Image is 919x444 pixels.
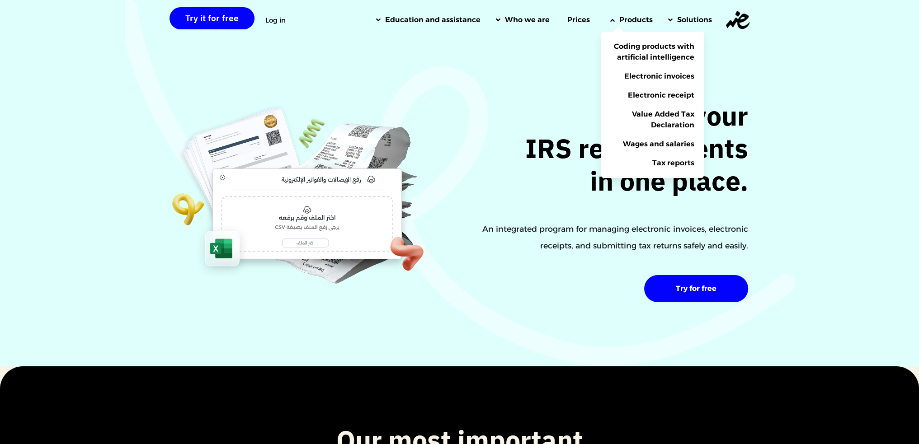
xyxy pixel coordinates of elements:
[601,67,704,86] a: Electronic invoices
[614,42,694,61] font: Coding products with artificial intelligence
[385,15,481,24] font: Education and assistance
[367,8,487,32] a: Education and assistance
[601,37,704,67] a: Coding products with artificial intelligence
[185,12,239,25] font: Try it for free
[487,8,556,32] a: Who we are
[624,72,694,80] font: Electronic invoices
[525,129,748,169] font: IRS requirements
[601,135,704,154] a: Wages and salaries
[505,15,550,24] font: Who we are
[265,16,286,24] font: Log in
[726,11,749,29] img: eDariba
[601,105,704,135] a: Value Added Tax Declaration
[601,86,704,105] a: Electronic receipt
[567,15,590,24] font: Prices
[601,154,704,173] a: Tax reports
[677,15,712,24] font: Solutions
[632,110,694,129] font: Value Added Tax Declaration
[623,140,694,148] font: Wages and salaries
[619,15,653,24] font: Products
[556,8,601,32] a: Prices
[652,159,694,167] font: Tax reports
[659,8,718,32] a: Solutions
[170,7,254,29] a: Try it for free
[482,224,748,250] font: An integrated program for managing electronic invoices, electronic receipts, and submitting tax r...
[590,162,748,202] font: in one place.
[601,8,659,32] a: Products
[644,275,748,302] a: Try for free
[265,17,286,23] a: Log in
[628,91,694,99] font: Electronic receipt
[676,284,716,293] font: Try for free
